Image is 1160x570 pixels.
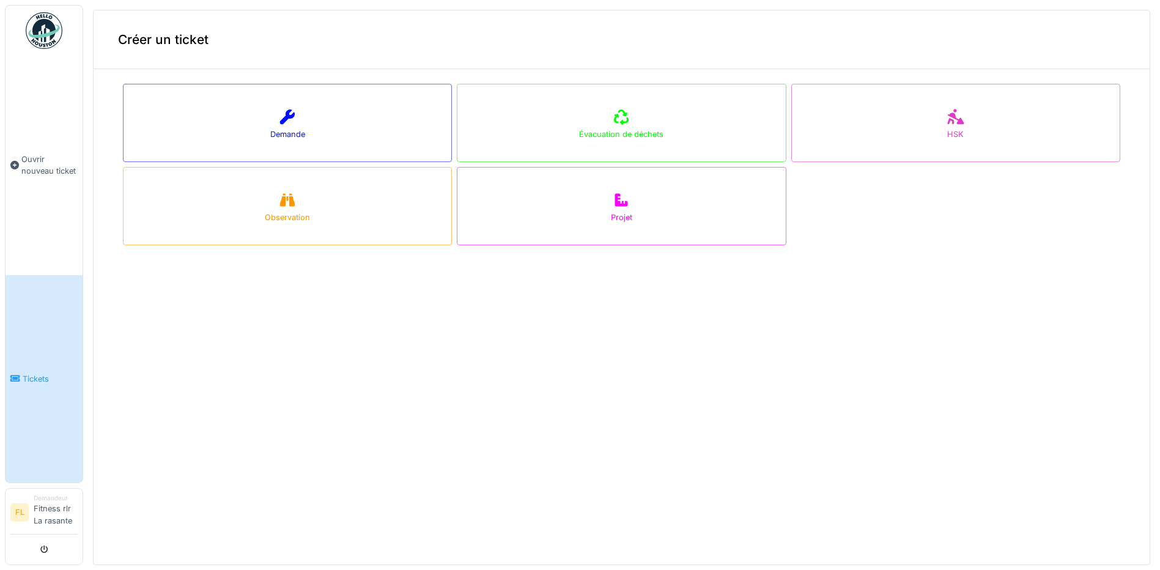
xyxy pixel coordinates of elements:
[270,128,305,140] div: Demande
[265,212,310,223] div: Observation
[10,494,78,535] a: FL DemandeurFitness rlr La rasante
[611,212,632,223] div: Projet
[21,154,78,177] span: Ouvrir nouveau ticket
[26,12,62,49] img: Badge_color-CXgf-gQk.svg
[34,494,78,503] div: Demandeur
[6,56,83,275] a: Ouvrir nouveau ticket
[579,128,663,140] div: Évacuation de déchets
[947,128,964,140] div: HSK
[6,275,83,483] a: Tickets
[23,373,78,385] span: Tickets
[10,503,29,522] li: FL
[34,494,78,531] li: Fitness rlr La rasante
[94,10,1150,69] div: Créer un ticket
